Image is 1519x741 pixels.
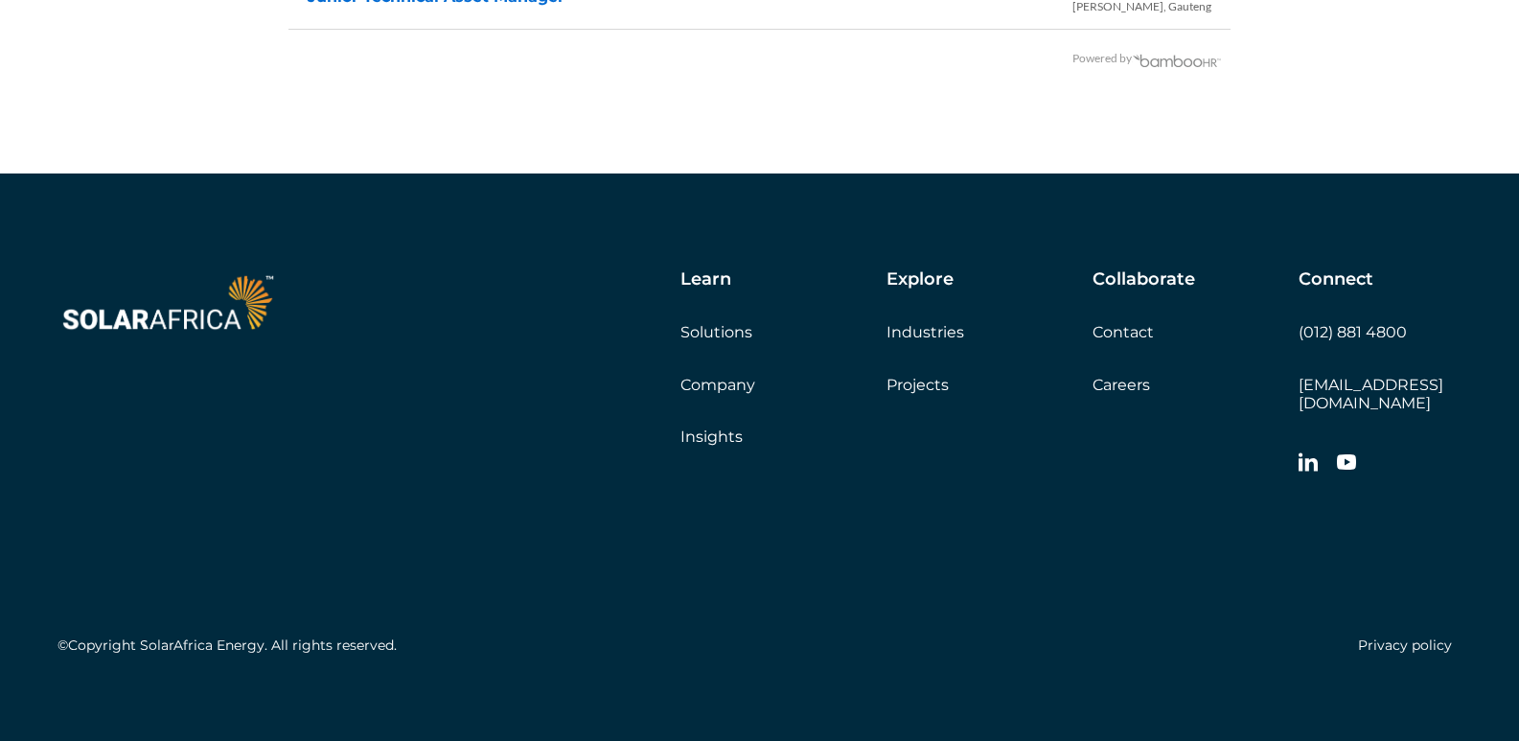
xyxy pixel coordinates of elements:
h5: ©Copyright SolarAfrica Energy. All rights reserved. [58,637,397,654]
a: Insights [680,428,743,446]
h5: Collaborate [1093,269,1195,290]
a: (012) 881 4800 [1299,323,1407,341]
a: Contact [1093,323,1154,341]
a: Industries [886,323,964,341]
a: Careers [1093,376,1150,394]
a: Solutions [680,323,752,341]
a: Company [680,376,755,394]
h5: Learn [680,269,731,290]
a: Projects [886,376,949,394]
h5: Connect [1299,269,1373,290]
img: BambooHR - HR software [1132,52,1222,67]
div: Powered by [288,39,1223,78]
a: Privacy policy [1358,637,1452,654]
h5: Explore [886,269,954,290]
a: [EMAIL_ADDRESS][DOMAIN_NAME] [1299,376,1443,412]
